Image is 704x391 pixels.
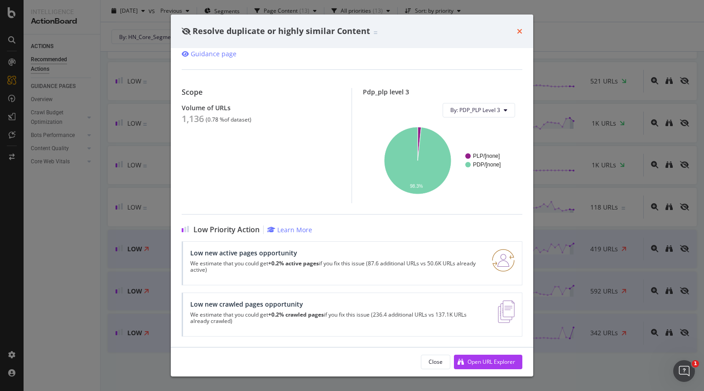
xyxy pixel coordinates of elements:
[429,358,443,366] div: Close
[182,49,236,59] a: Guidance page
[182,113,204,124] div: 1,136
[182,104,341,112] div: Volume of URLs
[454,355,522,369] button: Open URL Explorer
[277,225,312,234] div: Learn More
[190,260,481,273] p: We estimate that you could get if you fix this issue (87.6 additional URLs vs 50.6K URLs already ...
[673,360,695,382] iframe: Intercom live chat
[268,259,319,267] strong: +0.2% active pages
[468,358,515,366] div: Open URL Explorer
[492,249,515,272] img: RO06QsNG.png
[193,25,370,36] span: Resolve duplicate or highly similar Content
[374,31,377,34] img: Equal
[171,15,533,376] div: modal
[182,88,341,97] div: Scope
[190,300,487,308] div: Low new crawled pages opportunity
[182,28,191,35] div: eye-slash
[268,311,324,318] strong: +0.2% crawled pages
[191,49,236,59] div: Guidance page
[517,25,522,37] div: times
[450,106,500,114] span: By: PDP_PLP Level 3
[363,88,522,96] div: Pdp_plp level 3
[206,117,251,123] div: ( 0.78 % of dataset )
[473,161,501,168] text: PDP/[none]
[443,103,515,117] button: By: PDP_PLP Level 3
[421,355,450,369] button: Close
[190,312,487,324] p: We estimate that you could get if you fix this issue (236.4 additional URLs vs 137.1K URLs alread...
[498,300,515,323] img: e5DMFwAAAABJRU5ErkJggg==
[193,225,260,234] span: Low Priority Action
[267,225,312,234] a: Learn More
[692,360,699,367] span: 1
[190,249,481,257] div: Low new active pages opportunity
[410,184,423,189] text: 98.3%
[473,153,500,159] text: PLP/[none]
[370,125,515,196] svg: A chart.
